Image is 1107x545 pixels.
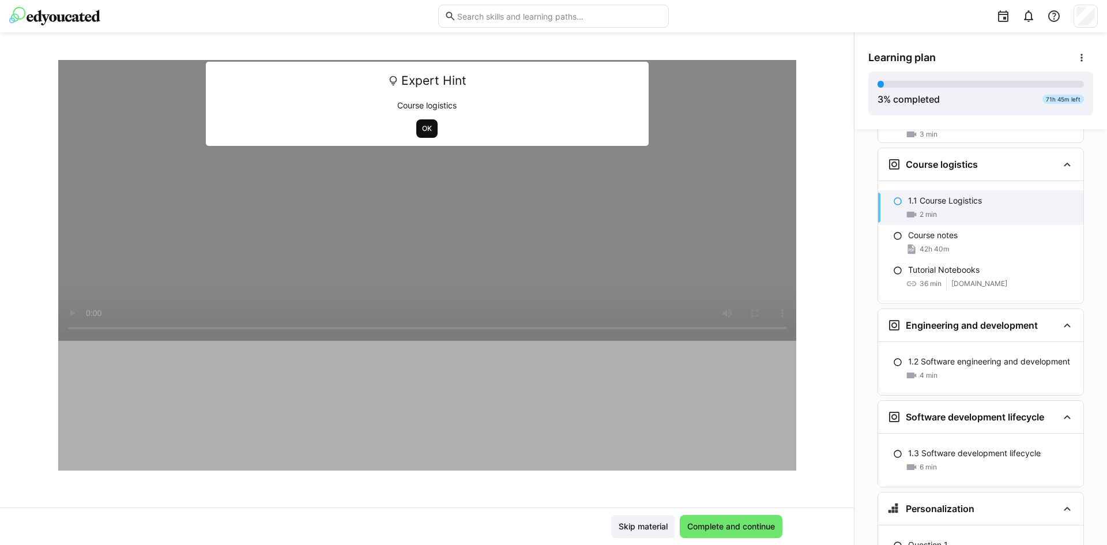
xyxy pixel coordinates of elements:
[401,70,466,92] span: Expert Hint
[686,521,777,532] span: Complete and continue
[878,92,940,106] div: % completed
[680,515,782,538] button: Complete and continue
[920,210,937,219] span: 2 min
[920,463,937,472] span: 6 min
[908,448,1041,459] p: 1.3 Software development lifecycle
[868,51,936,64] span: Learning plan
[908,195,982,206] p: 1.1 Course Logistics
[617,521,669,532] span: Skip material
[920,130,937,139] span: 3 min
[906,320,1038,331] h3: Engineering and development
[908,264,980,276] p: Tutorial Notebooks
[421,124,433,133] span: OK
[611,515,675,538] button: Skip material
[920,371,937,380] span: 4 min
[906,159,978,170] h3: Course logistics
[906,411,1044,423] h3: Software development lifecycle
[214,100,641,111] p: Course logistics
[920,279,942,288] span: 36 min
[908,356,1070,367] p: 1.2 Software engineering and development
[951,279,1007,288] span: [DOMAIN_NAME]
[906,503,974,514] h3: Personalization
[1042,95,1084,104] div: 71h 45m left
[908,230,958,241] p: Course notes
[920,245,949,254] span: 42h 40m
[878,93,883,105] span: 3
[456,11,662,21] input: Search skills and learning paths…
[416,119,438,138] button: OK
